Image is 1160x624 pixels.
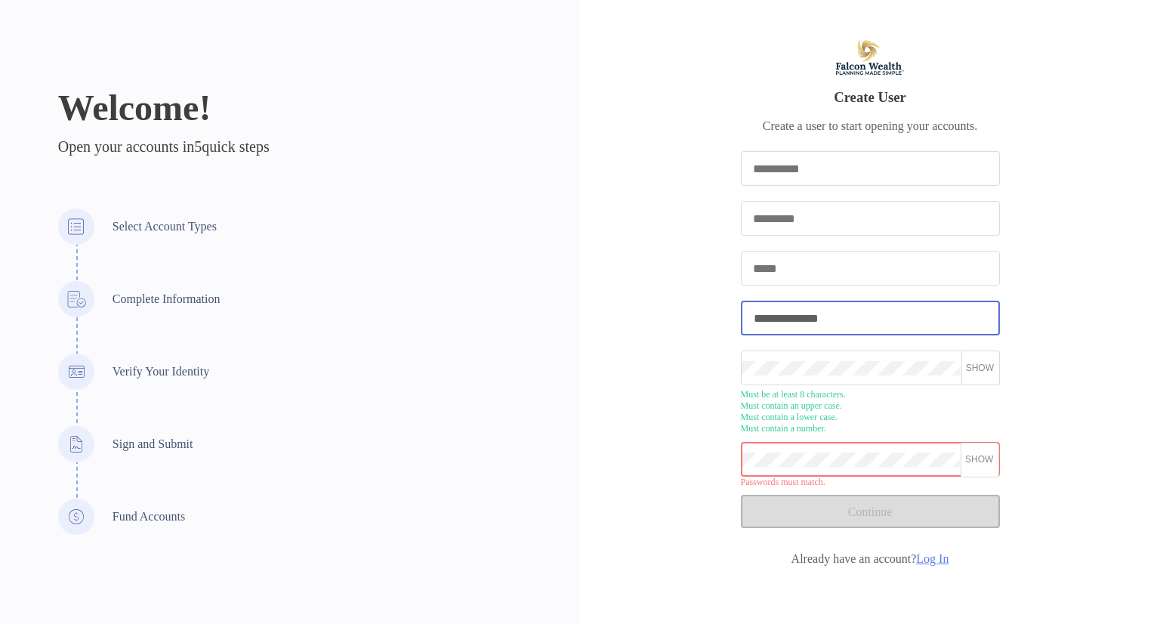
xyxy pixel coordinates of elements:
span: Sign and Submit [113,437,193,451]
img: Complete Information icon [58,281,94,317]
h4: Open your accounts in 5 quick steps [58,138,522,156]
span: SHOW [965,454,993,465]
span: Fund Accounts [113,510,185,524]
li: Must be at least 8 characters. [741,389,1000,400]
p: Already have an account? [791,552,949,566]
h3: Create User [834,89,906,106]
span: Verify Your Identity [113,365,209,378]
li: Must contain a lower case. [741,412,1000,423]
img: Falcon Wealth Planning Logo [806,40,934,75]
div: Passwords must match. [741,477,825,487]
li: Must contain a number. [741,423,1000,434]
img: Select Account Types icon [58,209,94,245]
a: Log In [916,552,949,565]
button: SHOW [960,453,998,465]
button: SHOW [961,362,999,374]
li: Must contain an upper case. [741,400,1000,412]
img: Fund Accounts icon [58,499,94,535]
span: SHOW [966,363,994,373]
h2: Welcome! [58,90,522,126]
img: Sign and Submit icon [58,426,94,462]
p: Create a user to start opening your accounts. [763,119,977,133]
span: Complete Information [113,292,221,306]
span: Select Account Types [113,220,217,233]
